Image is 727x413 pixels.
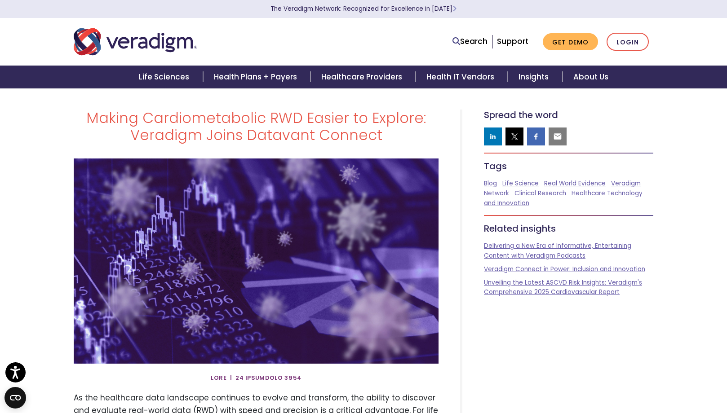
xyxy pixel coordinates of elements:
img: facebook sharing button [532,132,541,141]
a: Insights [508,66,562,88]
img: twitter sharing button [510,132,519,141]
span: Learn More [452,4,457,13]
a: Get Demo [543,33,598,51]
a: Health IT Vendors [416,66,508,88]
h5: Tags [484,161,653,171]
a: Healthcare Technology and Innovation [484,189,643,207]
a: Delivering a New Era of Informative, Entertaining Content with Veradigm Podcasts [484,242,631,260]
a: About Us [563,66,619,88]
a: Support [497,36,528,47]
button: Open CMP widget [4,387,26,409]
img: Veradigm logo [74,27,197,57]
a: Real World Evidence [544,179,606,188]
a: Healthcare Providers [310,66,416,88]
a: Blog [484,179,497,188]
a: Health Plans + Payers [203,66,310,88]
img: email sharing button [553,132,562,141]
a: Clinical Research [514,189,566,198]
a: Search [452,35,488,48]
a: Unveiling the Latest ASCVD Risk Insights: Veradigm's Comprehensive 2025 Cardiovascular Report [484,278,642,297]
span: Lore | 24 Ipsumdolo 3954 [211,371,301,385]
iframe: Drift Chat Widget [554,348,716,402]
h5: Related insights [484,223,653,234]
a: Veradigm Connect in Power: Inclusion and Innovation [484,265,645,273]
a: Veradigm Network [484,179,641,198]
h1: Making Cardiometabolic RWD Easier to Explore: Veradigm Joins Datavant Connect [74,110,439,144]
img: linkedin sharing button [488,132,497,141]
a: Life Sciences [128,66,203,88]
a: The Veradigm Network: Recognized for Excellence in [DATE]Learn More [270,4,457,13]
a: Login [607,33,649,51]
h5: Spread the word [484,110,653,120]
a: Life Science [502,179,539,188]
